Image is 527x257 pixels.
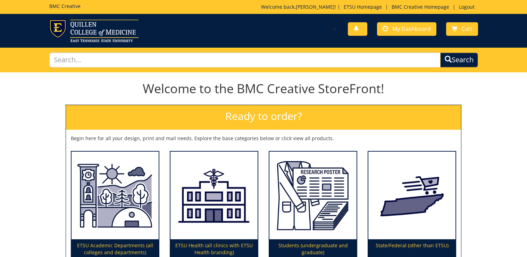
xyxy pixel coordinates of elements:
[296,3,335,10] a: [PERSON_NAME]
[49,3,81,9] h5: BMC Creative
[170,152,258,240] img: ETSU Health (all clinics with ETSU Health branding)
[377,22,436,36] a: My Dashboard
[49,19,139,42] img: ETSU logo
[440,53,478,67] button: Search
[388,3,453,10] a: BMC Creative Homepage
[66,82,461,96] h1: Welcome to the BMC Creative StoreFront!
[392,25,431,33] span: My Dashboard
[446,22,478,36] a: Cart
[261,3,478,10] p: Welcome back, ! | | |
[49,53,441,67] input: Search...
[340,3,385,10] a: ETSU Homepage
[461,25,472,33] span: Cart
[72,152,159,240] img: ETSU Academic Departments (all colleges and departments)
[269,152,357,240] img: Students (undergraduate and graduate)
[71,135,456,142] p: Begin here for all your design, print and mail needs. Explore the base categories below or click ...
[455,3,478,10] a: Logout
[368,152,455,240] img: State/Federal (other than ETSU)
[66,105,461,130] h2: Ready to order?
